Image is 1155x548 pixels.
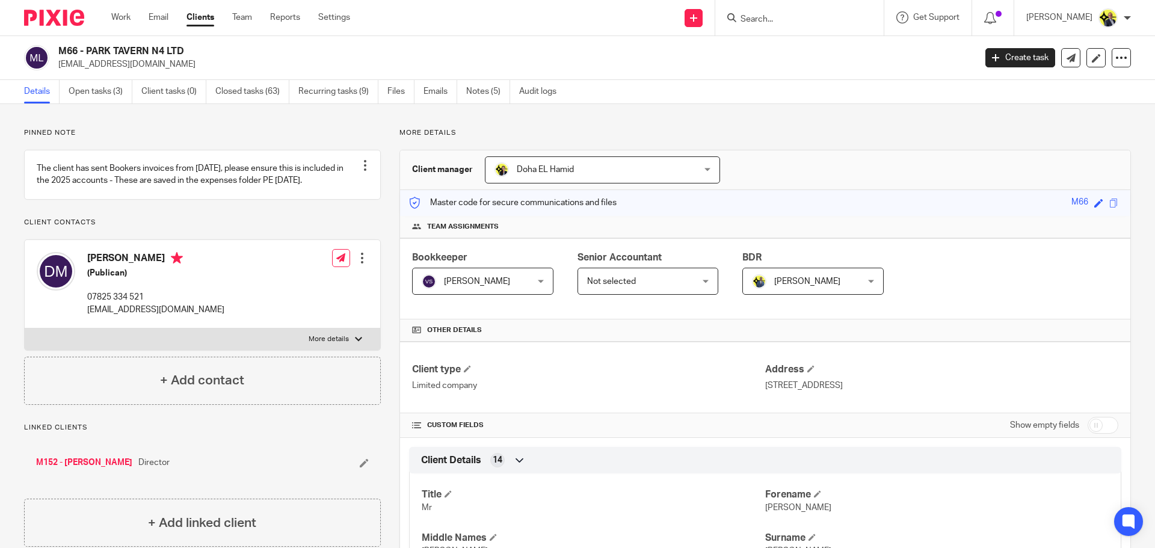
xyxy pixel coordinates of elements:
h2: M66 - PARK TAVERN N4 LTD [58,45,786,58]
span: BDR [742,253,762,262]
a: Email [149,11,168,23]
span: [PERSON_NAME] [765,503,831,512]
span: 14 [493,454,502,466]
h4: Title [422,488,765,501]
a: Reports [270,11,300,23]
p: Linked clients [24,423,381,433]
span: Get Support [913,13,959,22]
div: M66 [1071,196,1088,210]
a: Work [111,11,131,23]
p: Master code for secure communications and files [409,197,617,209]
a: Recurring tasks (9) [298,80,378,103]
h4: Forename [765,488,1109,501]
img: Dan-Starbridge%20(1).jpg [1098,8,1118,28]
a: Closed tasks (63) [215,80,289,103]
span: Bookkeeper [412,253,467,262]
span: Other details [427,325,482,335]
h4: [PERSON_NAME] [87,252,224,267]
img: Dennis-Starbridge.jpg [752,274,766,289]
a: Create task [985,48,1055,67]
p: [EMAIL_ADDRESS][DOMAIN_NAME] [58,58,967,70]
span: [PERSON_NAME] [774,277,840,286]
h4: Middle Names [422,532,765,544]
p: More details [399,128,1131,138]
h4: Address [765,363,1118,376]
a: Files [387,80,414,103]
p: More details [309,334,349,344]
h4: + Add contact [160,371,244,390]
p: 07825 334 521 [87,291,224,303]
a: Notes (5) [466,80,510,103]
p: Client contacts [24,218,381,227]
span: Senior Accountant [577,253,662,262]
p: [PERSON_NAME] [1026,11,1092,23]
p: [STREET_ADDRESS] [765,380,1118,392]
a: Team [232,11,252,23]
p: Pinned note [24,128,381,138]
img: svg%3E [37,252,75,291]
a: Audit logs [519,80,565,103]
h4: + Add linked client [148,514,256,532]
img: Pixie [24,10,84,26]
i: Primary [171,252,183,264]
span: [PERSON_NAME] [444,277,510,286]
a: Clients [186,11,214,23]
img: svg%3E [24,45,49,70]
img: Doha-Starbridge.jpg [494,162,509,177]
img: svg%3E [422,274,436,289]
input: Search [739,14,848,25]
p: [EMAIL_ADDRESS][DOMAIN_NAME] [87,304,224,316]
span: Team assignments [427,222,499,232]
a: Details [24,80,60,103]
a: Open tasks (3) [69,80,132,103]
h5: (Publican) [87,267,224,279]
a: Emails [423,80,457,103]
h4: Surname [765,532,1109,544]
span: Doha EL Hamid [517,165,574,174]
h4: Client type [412,363,765,376]
p: Limited company [412,380,765,392]
h4: CUSTOM FIELDS [412,420,765,430]
h3: Client manager [412,164,473,176]
a: Settings [318,11,350,23]
span: Not selected [587,277,636,286]
span: Mr [422,503,432,512]
a: Client tasks (0) [141,80,206,103]
a: M152 - [PERSON_NAME] [36,457,132,469]
span: Director [138,457,170,469]
label: Show empty fields [1010,419,1079,431]
span: Client Details [421,454,481,467]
